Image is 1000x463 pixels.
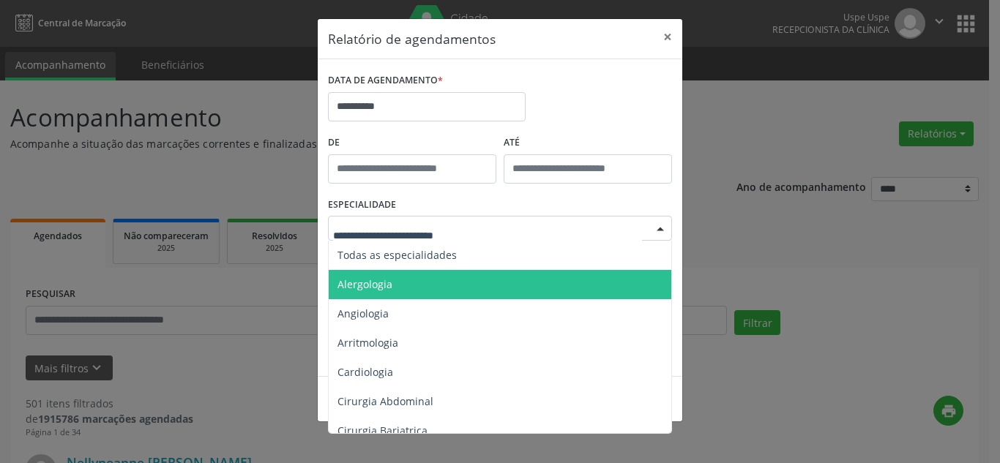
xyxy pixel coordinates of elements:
[653,19,682,55] button: Close
[328,194,396,217] label: ESPECIALIDADE
[337,306,389,320] span: Angiologia
[337,365,393,379] span: Cardiologia
[337,394,433,408] span: Cirurgia Abdominal
[504,132,672,154] label: ATÉ
[328,29,496,48] h5: Relatório de agendamentos
[337,424,428,437] span: Cirurgia Bariatrica
[337,336,398,350] span: Arritmologia
[337,248,457,262] span: Todas as especialidades
[328,132,496,154] label: De
[337,277,392,291] span: Alergologia
[328,69,443,92] label: DATA DE AGENDAMENTO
